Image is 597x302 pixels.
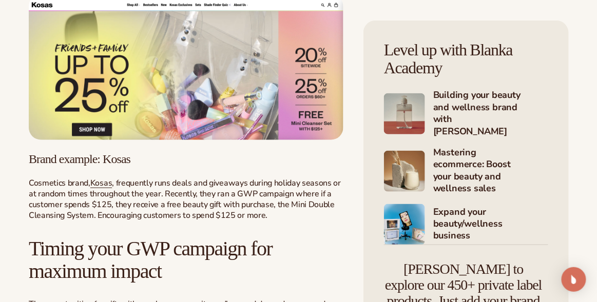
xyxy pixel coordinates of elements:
[384,151,425,192] img: Shopify Image 6
[384,93,425,134] img: Shopify Image 5
[29,177,90,189] span: Cosmetics brand,
[384,89,548,138] a: Shopify Image 5 Building your beauty and wellness brand with [PERSON_NAME]
[433,89,548,138] h4: Building your beauty and wellness brand with [PERSON_NAME]
[433,206,548,243] h4: Expand your beauty/wellness business
[384,41,548,77] h4: Level up with Blanka Academy
[384,204,548,245] a: Shopify Image 7 Expand your beauty/wellness business
[384,204,425,245] img: Shopify Image 7
[90,178,112,189] a: Kosas
[29,177,341,221] span: , frequently runs deals and giveaways during holiday seasons or at random times throughout the ye...
[29,152,130,166] span: Brand example: Kosas
[29,237,272,283] span: Timing your GWP campaign for maximum impact
[384,147,548,196] a: Shopify Image 6 Mastering ecommerce: Boost your beauty and wellness sales
[562,267,586,292] div: Open Intercom Messenger
[433,147,548,196] h4: Mastering ecommerce: Boost your beauty and wellness sales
